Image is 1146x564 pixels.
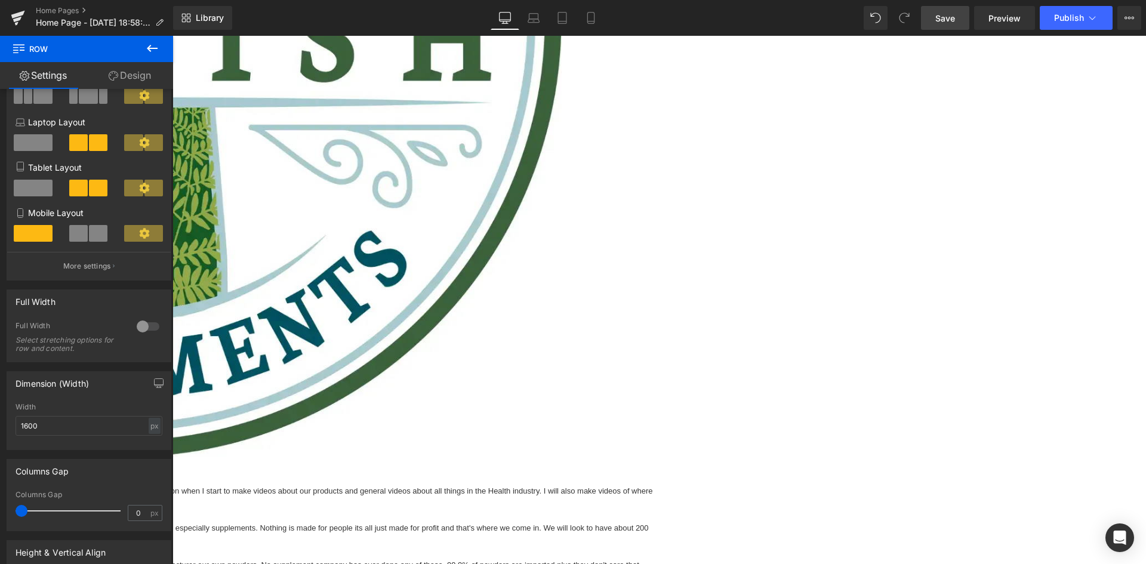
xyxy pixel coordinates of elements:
div: Full Width [16,321,125,334]
a: Laptop [519,6,548,30]
a: Mobile [577,6,605,30]
div: Height & Vertical Align [16,541,106,557]
button: More settings [7,252,171,280]
span: Preview [988,12,1021,24]
div: Open Intercom Messenger [1105,523,1134,552]
div: Columns Gap [16,460,69,476]
a: New Library [173,6,232,30]
span: Publish [1054,13,1084,23]
div: Columns Gap [16,491,162,499]
button: Publish [1040,6,1113,30]
a: Desktop [491,6,519,30]
a: Preview [974,6,1035,30]
p: More settings [63,261,111,272]
button: Redo [892,6,916,30]
div: px [149,418,161,434]
span: Library [196,13,224,23]
p: Laptop Layout [16,116,162,128]
a: Design [87,62,173,89]
span: Home Page - [DATE] 18:58:39 [36,18,150,27]
a: Home Pages [36,6,173,16]
a: Tablet [548,6,577,30]
button: Undo [864,6,888,30]
div: Full Width [16,290,56,307]
button: More [1117,6,1141,30]
div: Select stretching options for row and content. [16,336,123,353]
span: px [150,509,161,517]
p: Mobile Layout [16,207,162,219]
div: Width [16,403,162,411]
input: auto [16,416,162,436]
span: Save [935,12,955,24]
p: Tablet Layout [16,161,162,174]
span: Row [12,36,131,62]
div: Dimension (Width) [16,372,89,389]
